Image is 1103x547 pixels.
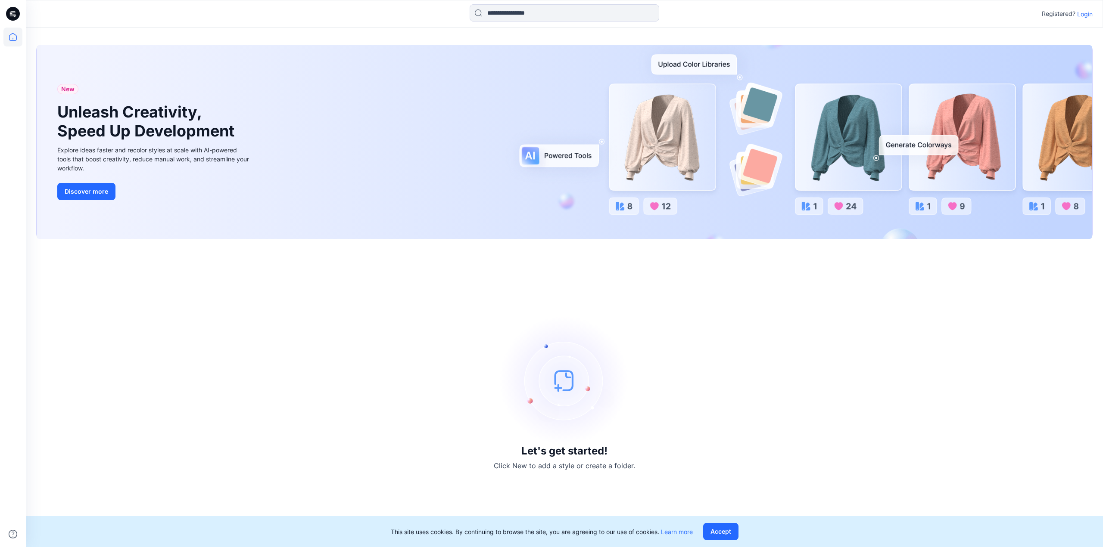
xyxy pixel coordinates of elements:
[57,183,115,200] button: Discover more
[1042,9,1075,19] p: Registered?
[500,316,629,445] img: empty-state-image.svg
[494,460,635,471] p: Click New to add a style or create a folder.
[57,183,251,200] a: Discover more
[57,103,238,140] h1: Unleash Creativity, Speed Up Development
[703,523,738,540] button: Accept
[61,84,75,94] span: New
[1077,9,1093,19] p: Login
[661,528,693,535] a: Learn more
[391,527,693,536] p: This site uses cookies. By continuing to browse the site, you are agreeing to our use of cookies.
[57,145,251,173] div: Explore ideas faster and recolor styles at scale with AI-powered tools that boost creativity, red...
[521,445,608,457] h3: Let's get started!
